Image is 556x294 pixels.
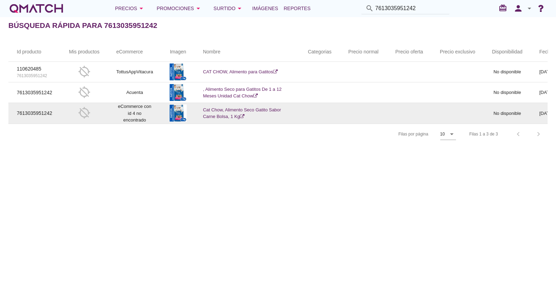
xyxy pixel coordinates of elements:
button: Precios [109,1,151,15]
th: Mis productos: Not sorted. [60,42,108,62]
i: gps_off [78,106,91,119]
p: 7613035951242 [17,89,52,96]
div: Surtido [214,4,244,13]
th: Precio normal: Not sorted. [340,42,387,62]
th: Id producto: Not sorted. [8,42,60,62]
p: 7613035951242 [17,73,52,79]
i: arrow_drop_down [137,4,145,13]
span: Reportes [284,4,311,13]
input: Buscar productos [375,3,445,14]
div: Precios [115,4,145,13]
div: Promociones [157,4,202,13]
p: 7613035951242 [17,110,52,117]
td: eCommerce con id 4 no encontrado [108,103,161,124]
td: TottusAppVitacura [108,62,161,82]
i: arrow_drop_down [235,4,244,13]
th: eCommerce: Not sorted. [108,42,161,62]
a: Cat Chow, Alimento Seco Gatito Sabor Carne Bolsa, 1 Kg [203,107,281,119]
button: Surtido [208,1,250,15]
div: Filas por página [328,124,456,144]
i: person [511,3,525,13]
span: Imágenes [252,4,278,13]
a: Imágenes [249,1,281,15]
a: white-qmatch-logo [8,1,64,15]
th: Nombre: Not sorted. [194,42,299,62]
button: Promociones [151,1,208,15]
td: Acuenta [108,82,161,103]
td: No disponible [484,103,531,124]
i: arrow_drop_down [194,4,202,13]
th: Categorias: Not sorted. [299,42,340,62]
td: No disponible [484,62,531,82]
div: Filas 1 a 3 de 3 [469,131,498,137]
a: Reportes [281,1,313,15]
th: Precio oferta: Not sorted. [387,42,431,62]
a: , Alimento Seco para Gatitos De 1 a 12 Meses Unidad Cat Chow [203,87,281,99]
p: 110620485 [17,65,52,73]
i: redeem [499,4,510,12]
div: 10 [440,131,445,137]
th: Precio exclusivo: Not sorted. [432,42,484,62]
i: gps_off [78,65,91,78]
i: arrow_drop_down [448,130,456,138]
a: CAT CHOW, Alimento para Gatitos [203,69,277,74]
i: search [365,4,374,13]
td: No disponible [484,82,531,103]
th: Disponibilidad: Not sorted. [484,42,531,62]
h2: Búsqueda rápida para 7613035951242 [8,20,157,31]
i: gps_off [78,86,91,98]
th: Imagen: Not sorted. [162,42,195,62]
i: arrow_drop_down [525,4,534,13]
